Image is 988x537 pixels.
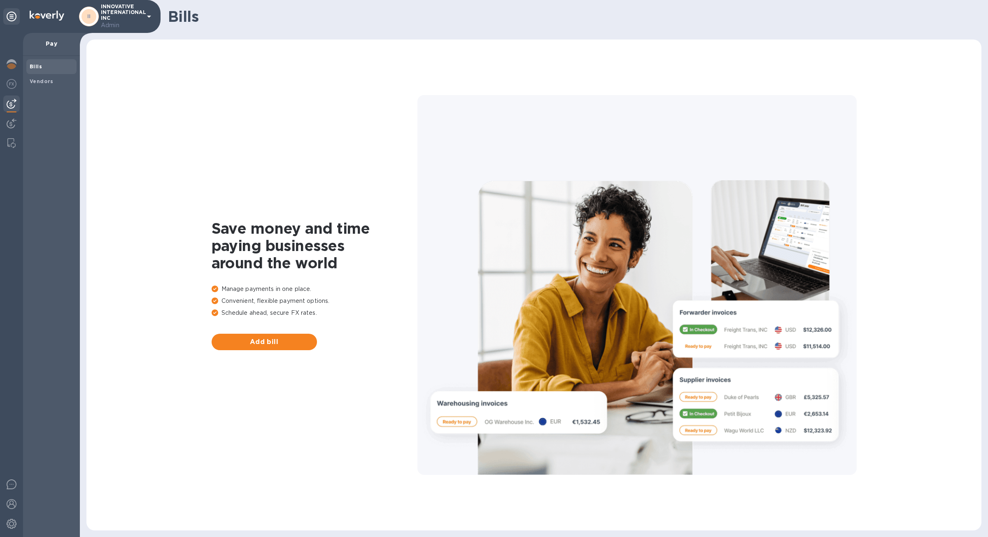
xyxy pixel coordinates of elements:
[212,297,417,305] p: Convenient, flexible payment options.
[87,13,91,19] b: II
[212,285,417,293] p: Manage payments in one place.
[30,78,54,84] b: Vendors
[212,220,417,272] h1: Save money and time paying businesses around the world
[168,8,975,25] h1: Bills
[7,79,16,89] img: Foreign exchange
[212,309,417,317] p: Schedule ahead, secure FX rates.
[30,40,73,48] p: Pay
[30,63,42,70] b: Bills
[30,11,64,21] img: Logo
[212,334,317,350] button: Add bill
[101,4,142,30] p: INNOVATIVE INTERNATIONAL INC
[3,8,20,25] div: Unpin categories
[218,337,310,347] span: Add bill
[101,21,142,30] p: Admin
